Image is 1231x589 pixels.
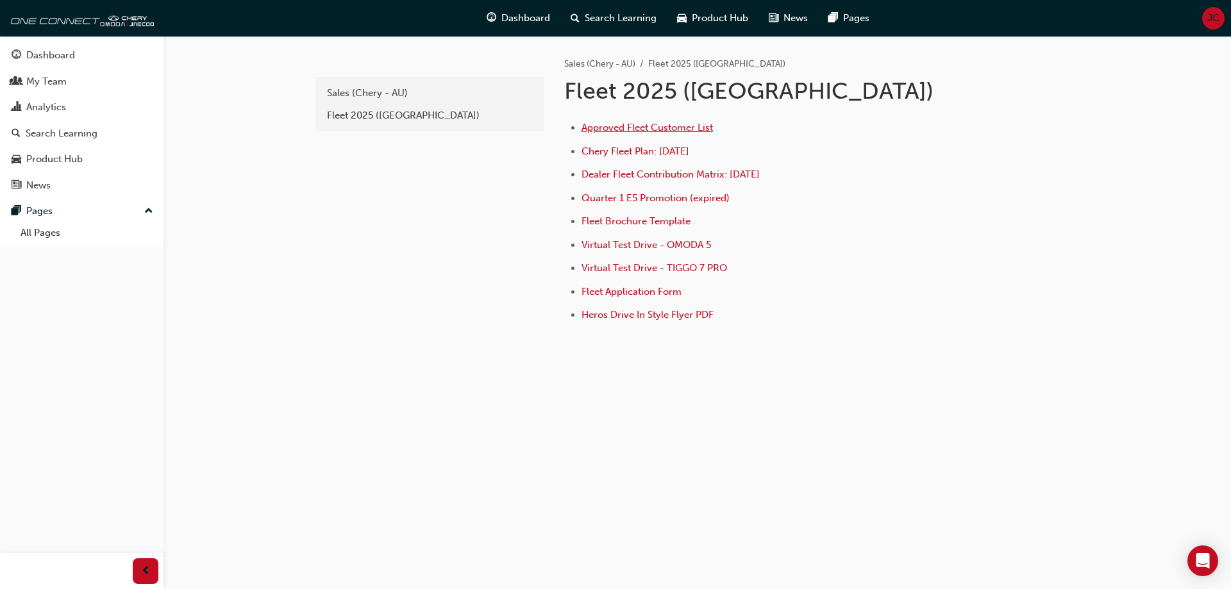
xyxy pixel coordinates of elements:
div: Product Hub [26,152,83,167]
span: prev-icon [141,563,151,579]
div: My Team [26,74,67,89]
a: Dashboard [5,44,158,67]
button: JC [1202,7,1225,29]
a: Product Hub [5,147,158,171]
span: up-icon [144,203,153,220]
button: Pages [5,199,158,223]
a: My Team [5,70,158,94]
a: All Pages [15,223,158,243]
button: DashboardMy TeamAnalyticsSearch LearningProduct HubNews [5,41,158,199]
a: news-iconNews [758,5,818,31]
li: Fleet 2025 ([GEOGRAPHIC_DATA]) [648,57,785,72]
span: Search Learning [585,11,657,26]
a: search-iconSearch Learning [560,5,667,31]
a: Quarter 1 E5 Promotion (expired) [582,192,730,204]
a: News [5,174,158,197]
div: Fleet 2025 ([GEOGRAPHIC_DATA]) [327,108,532,123]
span: chart-icon [12,102,21,113]
span: JC [1207,11,1219,26]
div: Pages [26,204,53,219]
span: guage-icon [487,10,496,26]
a: Sales (Chery - AU) [321,82,539,104]
a: guage-iconDashboard [476,5,560,31]
div: Search Learning [26,126,97,141]
a: Fleet Brochure Template [582,215,691,227]
span: news-icon [769,10,778,26]
a: Virtual Test Drive - TIGGO 7 PRO [582,262,727,274]
span: car-icon [677,10,687,26]
span: pages-icon [828,10,838,26]
div: Analytics [26,100,66,115]
span: car-icon [12,154,21,165]
span: news-icon [12,180,21,192]
span: Pages [843,11,869,26]
span: News [783,11,808,26]
a: pages-iconPages [818,5,880,31]
div: News [26,178,51,193]
a: Approved Fleet Customer List [582,122,713,133]
a: Dealer Fleet Contribution Matrix: [DATE] [582,169,760,180]
span: Dashboard [501,11,550,26]
a: Sales (Chery - AU) [564,58,635,69]
span: guage-icon [12,50,21,62]
div: Dashboard [26,48,75,63]
span: people-icon [12,76,21,88]
h1: Fleet 2025 ([GEOGRAPHIC_DATA]) [564,77,985,105]
img: oneconnect [6,5,154,31]
a: Heros Drive In Style Flyer PDF [582,309,714,320]
span: search-icon [571,10,580,26]
a: Virtual Test Drive - OMODA 5 [582,239,711,251]
a: car-iconProduct Hub [667,5,758,31]
a: Search Learning [5,122,158,145]
span: search-icon [12,128,21,140]
a: Analytics [5,95,158,119]
a: Chery Fleet Plan: [DATE] [582,145,689,157]
a: Fleet Application Form [582,286,682,297]
span: pages-icon [12,206,21,217]
a: Fleet 2025 ([GEOGRAPHIC_DATA]) [321,104,539,127]
span: Product Hub [692,11,748,26]
div: Open Intercom Messenger [1187,545,1218,576]
div: Sales (Chery - AU) [327,86,532,101]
